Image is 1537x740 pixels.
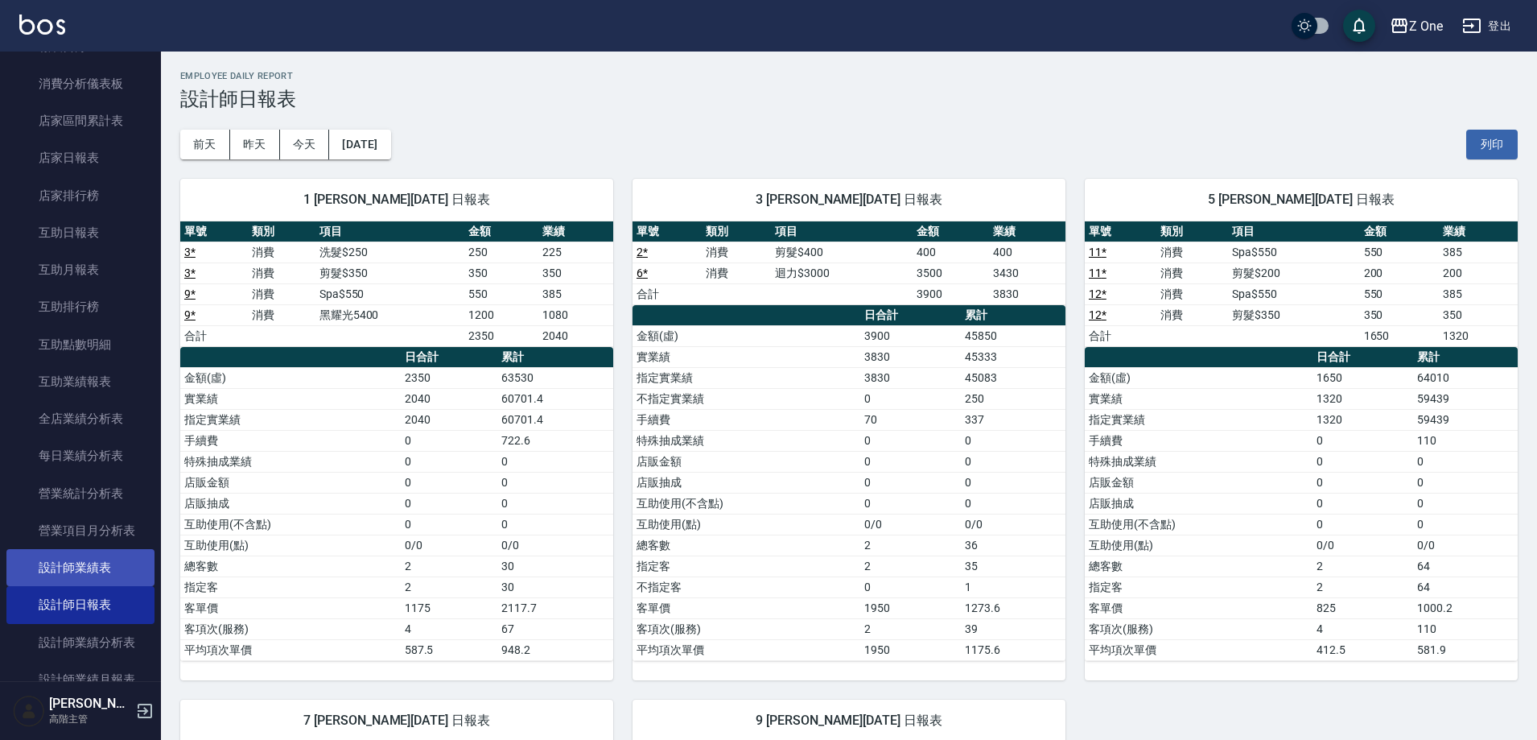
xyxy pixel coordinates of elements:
td: 350 [538,263,613,283]
button: Z One [1383,10,1449,43]
td: 225 [538,242,613,263]
td: 0/0 [961,514,1065,535]
td: 迴力$3000 [771,263,913,283]
td: 0 [497,451,613,472]
td: 互助使用(點) [633,514,860,535]
td: 0/0 [1413,535,1518,556]
td: 2 [860,556,961,577]
td: 0 [1413,514,1518,535]
td: 3900 [860,325,961,346]
td: 洗髮$250 [315,242,464,263]
td: 0 [860,577,961,597]
td: 0/0 [401,535,498,556]
th: 金額 [1360,221,1439,242]
td: 店販金額 [1085,472,1312,493]
td: 250 [961,388,1065,409]
table: a dense table [1085,221,1518,347]
td: 0/0 [860,514,961,535]
td: 385 [1439,242,1518,263]
td: 825 [1312,597,1413,618]
td: 550 [464,283,539,304]
td: 39 [961,618,1065,639]
td: 2040 [401,409,498,430]
a: 消費分析儀表板 [6,65,155,102]
td: 36 [961,535,1065,556]
td: 0 [961,451,1065,472]
td: 0 [860,493,961,514]
td: 350 [1360,304,1439,325]
td: 0 [497,514,613,535]
td: 400 [913,242,989,263]
th: 累計 [1413,347,1518,368]
td: 1320 [1312,388,1413,409]
span: 1 [PERSON_NAME][DATE] 日報表 [200,192,594,208]
td: 250 [464,242,539,263]
td: 2 [1312,556,1413,577]
td: 1320 [1439,325,1518,346]
td: 消費 [702,242,771,263]
td: 0 [1312,451,1413,472]
a: 互助業績報表 [6,363,155,400]
a: 營業項目月分析表 [6,512,155,549]
a: 設計師日報表 [6,586,155,623]
td: 指定客 [1085,577,1312,597]
td: 消費 [1156,242,1228,263]
td: 客項次(服務) [633,618,860,639]
td: 實業績 [180,388,401,409]
button: 今天 [280,130,330,159]
td: 337 [961,409,1065,430]
table: a dense table [180,221,613,347]
th: 項目 [315,221,464,242]
td: 互助使用(不含點) [180,514,401,535]
td: 客單價 [1085,597,1312,618]
th: 項目 [1228,221,1360,242]
th: 日合計 [1312,347,1413,368]
td: 消費 [1156,304,1228,325]
td: 0/0 [1312,535,1413,556]
td: 消費 [1156,263,1228,283]
td: 總客數 [633,535,860,556]
td: 0 [497,472,613,493]
th: 累計 [497,347,613,368]
td: 0 [1413,493,1518,514]
td: 手續費 [633,409,860,430]
th: 累計 [961,305,1065,326]
button: [DATE] [329,130,390,159]
td: 總客數 [1085,556,1312,577]
a: 設計師業績分析表 [6,624,155,661]
td: 200 [1439,263,1518,283]
td: 合計 [180,325,248,346]
td: 平均項次單價 [633,639,860,660]
td: 互助使用(點) [1085,535,1312,556]
td: 385 [538,283,613,304]
th: 日合計 [860,305,961,326]
td: 2040 [401,388,498,409]
h5: [PERSON_NAME] [49,696,131,712]
td: 59439 [1413,388,1518,409]
td: 剪髮$200 [1228,263,1360,283]
span: 3 [PERSON_NAME][DATE] 日報表 [652,192,1046,208]
td: 64010 [1413,367,1518,388]
td: 0 [1312,514,1413,535]
td: 客單價 [633,597,860,618]
th: 日合計 [401,347,498,368]
td: 550 [1360,283,1439,304]
td: 1200 [464,304,539,325]
a: 店家區間累計表 [6,102,155,139]
a: 店家日報表 [6,139,155,176]
td: 消費 [248,283,315,304]
td: 1320 [1312,409,1413,430]
td: 63530 [497,367,613,388]
td: 2117.7 [497,597,613,618]
td: 2040 [538,325,613,346]
td: Spa$550 [1228,242,1360,263]
td: 手續費 [180,430,401,451]
td: 實業績 [633,346,860,367]
td: 剪髮$350 [315,263,464,283]
td: 互助使用(不含點) [633,493,860,514]
td: 1000.2 [1413,597,1518,618]
p: 高階主管 [49,712,131,726]
td: 總客數 [180,556,401,577]
a: 設計師業績月報表 [6,661,155,698]
td: 0 [1312,472,1413,493]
